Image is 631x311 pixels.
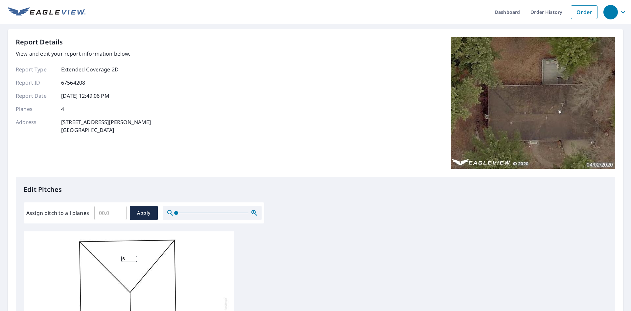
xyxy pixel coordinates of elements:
p: Report Details [16,37,63,47]
p: 67564208 [61,79,85,87]
img: Top image [451,37,615,169]
p: Planes [16,105,55,113]
a: Order [571,5,597,19]
p: Report Date [16,92,55,100]
p: Report Type [16,65,55,73]
p: 4 [61,105,64,113]
p: [DATE] 12:49:06 PM [61,92,109,100]
p: Report ID [16,79,55,87]
p: Address [16,118,55,134]
span: Apply [135,209,152,217]
p: [STREET_ADDRESS][PERSON_NAME] [GEOGRAPHIC_DATA] [61,118,151,134]
p: Extended Coverage 2D [61,65,119,73]
input: 00.0 [94,204,127,222]
p: View and edit your report information below. [16,50,151,58]
p: Edit Pitches [24,185,607,194]
label: Assign pitch to all planes [26,209,89,217]
button: Apply [130,206,158,220]
img: EV Logo [8,7,85,17]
